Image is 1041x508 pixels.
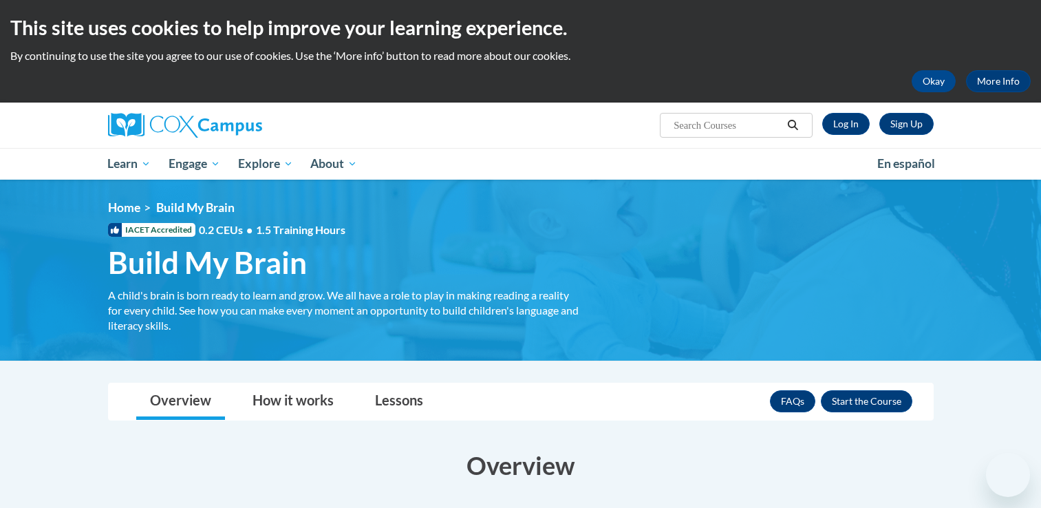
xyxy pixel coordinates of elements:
[310,156,357,172] span: About
[108,200,140,215] a: Home
[770,390,815,412] a: FAQs
[99,148,160,180] a: Learn
[966,70,1031,92] a: More Info
[229,148,302,180] a: Explore
[868,149,944,178] a: En español
[821,390,912,412] button: Enroll
[301,148,366,180] a: About
[107,156,151,172] span: Learn
[877,156,935,171] span: En español
[136,383,225,420] a: Overview
[10,14,1031,41] h2: This site uses cookies to help improve your learning experience.
[361,383,437,420] a: Lessons
[108,448,934,483] h3: Overview
[108,288,583,333] div: A child's brain is born ready to learn and grow. We all have a role to play in making reading a r...
[238,156,293,172] span: Explore
[782,117,803,134] button: Search
[108,113,369,138] a: Cox Campus
[912,70,956,92] button: Okay
[822,113,870,135] a: Log In
[108,244,307,281] span: Build My Brain
[256,223,345,236] span: 1.5 Training Hours
[246,223,253,236] span: •
[108,223,195,237] span: IACET Accredited
[672,117,782,134] input: Search Courses
[169,156,220,172] span: Engage
[199,222,345,237] span: 0.2 CEUs
[239,383,347,420] a: How it works
[108,113,262,138] img: Cox Campus
[87,148,954,180] div: Main menu
[160,148,229,180] a: Engage
[879,113,934,135] a: Register
[986,453,1030,497] iframe: Button to launch messaging window
[10,48,1031,63] p: By continuing to use the site you agree to our use of cookies. Use the ‘More info’ button to read...
[156,200,235,215] span: Build My Brain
